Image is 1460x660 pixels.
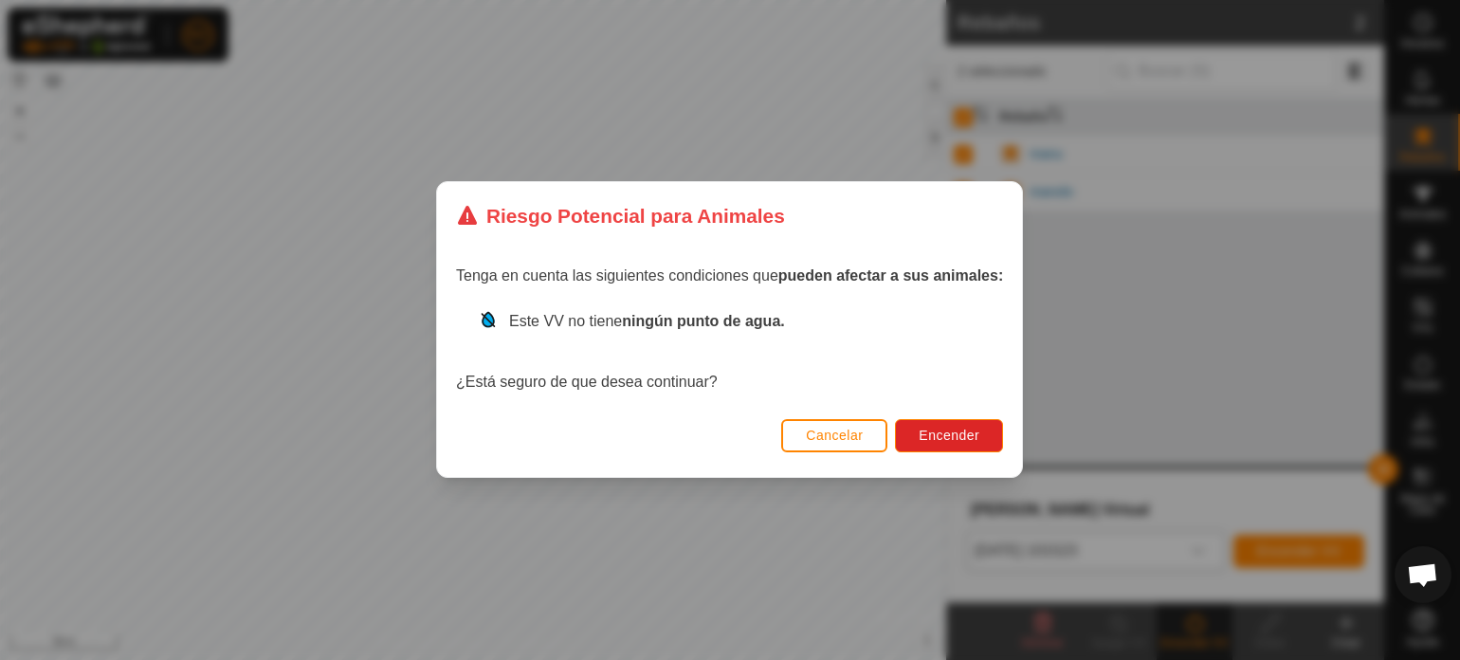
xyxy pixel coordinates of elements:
button: Cancelar [782,419,888,452]
button: Encender [896,419,1004,452]
div: Chat abierto [1395,546,1451,603]
strong: ningún punto de agua. [623,314,786,330]
strong: pueden afectar a sus animales: [778,268,1003,284]
span: Cancelar [807,429,864,444]
div: ¿Está seguro de que desea continuar? [456,311,1003,394]
span: Este VV no tiene [509,314,785,330]
span: Encender [920,429,980,444]
span: Tenga en cuenta las siguientes condiciones que [456,268,1003,284]
div: Riesgo Potencial para Animales [456,201,785,230]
